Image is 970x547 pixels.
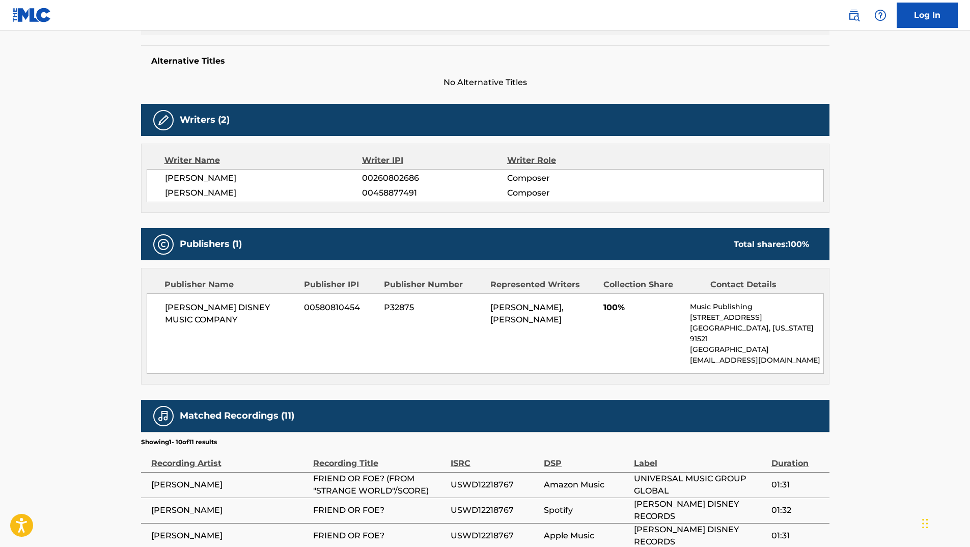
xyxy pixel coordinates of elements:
span: FRIEND OR FOE? [313,530,446,542]
span: [PERSON_NAME] [151,479,308,491]
span: 00458877491 [362,187,507,199]
div: Recording Title [313,447,446,470]
span: 01:31 [771,479,824,491]
img: search [848,9,860,21]
div: Label [634,447,766,470]
span: USWD12218767 [451,530,539,542]
p: Music Publishing [690,302,823,312]
span: [PERSON_NAME] DISNEY RECORDS [634,498,766,523]
a: Public Search [844,5,864,25]
div: Writer Role [507,154,639,167]
p: [EMAIL_ADDRESS][DOMAIN_NAME] [690,355,823,366]
span: [PERSON_NAME] DISNEY MUSIC COMPANY [165,302,297,326]
span: UNIVERSAL MUSIC GROUP GLOBAL [634,473,766,497]
span: FRIEND OR FOE? (FROM "STRANGE WORLD"/SCORE) [313,473,446,497]
div: Contact Details [710,279,809,291]
span: Composer [507,187,639,199]
div: Recording Artist [151,447,308,470]
span: 100% [603,302,682,314]
img: Publishers [157,238,170,251]
h5: Alternative Titles [151,56,819,66]
span: USWD12218767 [451,479,539,491]
img: Matched Recordings [157,410,170,422]
span: USWD12218767 [451,504,539,516]
div: Help [870,5,891,25]
img: Writers [157,114,170,126]
h5: Matched Recordings (11) [180,410,294,422]
img: help [874,9,886,21]
div: ISRC [451,447,539,470]
div: Collection Share [603,279,702,291]
span: 00580810454 [304,302,376,314]
div: Publisher Name [164,279,296,291]
a: Log In [897,3,958,28]
span: 100 % [788,239,809,249]
p: [GEOGRAPHIC_DATA], [US_STATE] 91521 [690,323,823,344]
span: Apple Music [544,530,628,542]
div: Writer Name [164,154,363,167]
span: [PERSON_NAME] [165,172,363,184]
div: Duration [771,447,824,470]
div: Represented Writers [490,279,596,291]
h5: Publishers (1) [180,238,242,250]
span: No Alternative Titles [141,76,829,89]
p: [STREET_ADDRESS] [690,312,823,323]
span: 01:31 [771,530,824,542]
span: 00260802686 [362,172,507,184]
span: Composer [507,172,639,184]
span: P32875 [384,302,483,314]
div: DSP [544,447,628,470]
img: MLC Logo [12,8,51,22]
div: Publisher IPI [304,279,376,291]
span: [PERSON_NAME], [PERSON_NAME] [490,303,564,324]
div: Total shares: [734,238,809,251]
p: Showing 1 - 10 of 11 results [141,437,217,447]
div: Publisher Number [384,279,483,291]
iframe: Chat Widget [919,498,970,547]
span: Amazon Music [544,479,628,491]
span: FRIEND OR FOE? [313,504,446,516]
div: Drag [922,508,928,539]
span: Spotify [544,504,628,516]
div: Writer IPI [362,154,507,167]
span: 01:32 [771,504,824,516]
span: [PERSON_NAME] [151,504,308,516]
span: [PERSON_NAME] [165,187,363,199]
p: [GEOGRAPHIC_DATA] [690,344,823,355]
h5: Writers (2) [180,114,230,126]
span: [PERSON_NAME] [151,530,308,542]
